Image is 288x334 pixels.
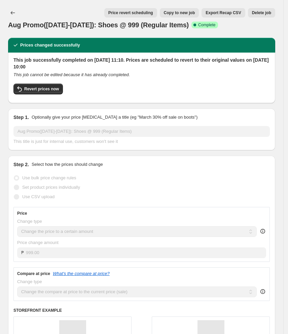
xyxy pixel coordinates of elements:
button: Delete job [248,8,275,18]
span: Delete job [252,10,271,16]
span: Use bulk price change rules [22,175,76,180]
button: Export Recap CSV [202,8,245,18]
span: Export Recap CSV [206,10,241,16]
span: Set product prices individually [22,185,80,190]
button: Revert prices now [13,84,63,94]
h2: Prices changed successfully [20,42,80,49]
span: Price revert scheduling [108,10,153,16]
input: 30% off holiday sale [13,126,270,137]
h3: Compare at price [17,271,50,276]
h3: Price [17,211,27,216]
h2: Step 2. [13,161,29,168]
input: 80.00 [26,247,266,258]
h2: This job successfully completed on [DATE] 11:10. Prices are scheduled to revert to their original... [13,57,270,70]
div: help [259,228,266,235]
span: Copy to new job [164,10,195,16]
h6: STOREFRONT EXAMPLE [13,308,270,313]
button: What's the compare at price? [53,271,110,276]
h2: Step 1. [13,114,29,121]
span: Revert prices now [24,86,59,92]
span: Use CSV upload [22,194,55,199]
div: help [259,288,266,295]
button: Copy to new job [160,8,199,18]
button: Price revert scheduling [104,8,157,18]
span: This title is just for internal use, customers won't see it [13,139,118,144]
span: Aug Promo([DATE]-[DATE]): Shoes @ 999 (Regular Items) [8,21,189,29]
p: Select how the prices should change [32,161,103,168]
button: Price change jobs [8,8,17,18]
span: Complete [198,22,215,28]
span: Price change amount [17,240,59,245]
span: Change type [17,279,42,284]
span: ₱ [21,250,24,255]
span: Change type [17,219,42,224]
p: Optionally give your price [MEDICAL_DATA] a title (eg "March 30% off sale on boots") [32,114,197,121]
i: This job cannot be edited because it has already completed. [13,72,130,77]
